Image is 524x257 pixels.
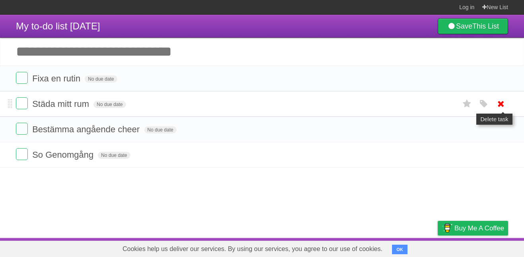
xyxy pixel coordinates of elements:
[32,150,95,160] span: So Genomgång
[32,124,142,134] span: Bestämma angående cheer
[98,152,130,159] span: No due date
[442,221,452,235] img: Buy me a coffee
[16,148,28,160] label: Done
[16,21,100,31] span: My to-do list [DATE]
[93,101,126,108] span: No due date
[85,75,117,83] span: No due date
[392,245,408,254] button: OK
[115,241,390,257] span: Cookies help us deliver our services. By using our services, you agree to our use of cookies.
[400,240,418,255] a: Terms
[32,99,91,109] span: Städa mitt rum
[144,126,177,133] span: No due date
[332,240,349,255] a: About
[16,72,28,84] label: Done
[458,240,508,255] a: Suggest a feature
[460,97,475,110] label: Star task
[16,123,28,135] label: Done
[472,22,499,30] b: This List
[427,240,448,255] a: Privacy
[454,221,504,235] span: Buy me a coffee
[16,97,28,109] label: Done
[358,240,390,255] a: Developers
[438,18,508,34] a: SaveThis List
[438,221,508,236] a: Buy me a coffee
[32,73,82,83] span: Fixa en rutin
